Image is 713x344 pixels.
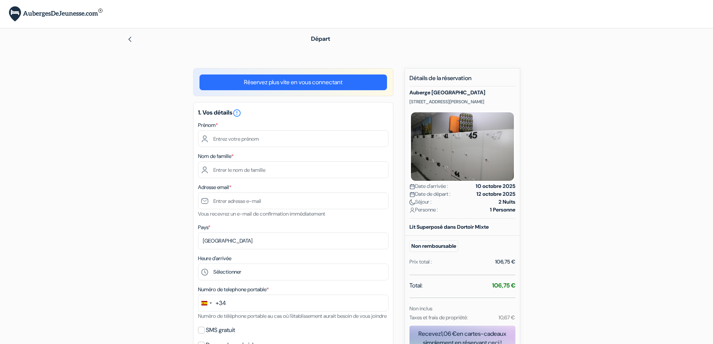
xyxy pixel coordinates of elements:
[409,223,489,230] b: Lit Superposé dans Dortoir Mixte
[409,190,451,198] span: Date de départ :
[409,89,515,96] h5: Auberge [GEOGRAPHIC_DATA]
[311,35,330,43] span: Départ
[198,121,218,129] label: Prénom
[9,6,103,22] img: AubergesDeJeunesse.com
[198,210,325,217] small: Vous recevrez un e-mail de confirmation immédiatement
[409,192,415,197] img: calendar.svg
[198,313,387,319] small: Numéro de téléphone portable au cas où l'établissement aurait besoin de vous joindre
[499,314,515,321] small: 10,67 €
[499,198,515,206] strong: 2 Nuits
[409,305,432,312] small: Non inclus
[409,206,438,214] span: Personne :
[127,36,133,42] img: left_arrow.svg
[476,190,515,198] strong: 12 octobre 2025
[409,198,432,206] span: Séjour :
[409,182,448,190] span: Date d'arrivée :
[198,286,269,293] label: Numéro de telephone portable
[198,192,389,209] input: Entrer adresse e-mail
[409,314,468,321] small: Taxes et frais de propriété:
[198,109,389,118] h5: 1. Vos détails
[199,74,387,90] a: Réservez plus vite en vous connectant
[409,99,515,105] p: [STREET_ADDRESS][PERSON_NAME]
[198,130,389,147] input: Entrez votre prénom
[198,295,226,311] button: Change country, selected Spain (+34)
[495,258,515,266] div: 106,75 €
[232,109,241,116] a: error_outline
[198,161,389,178] input: Entrer le nom de famille
[409,281,423,290] span: Total:
[492,281,515,289] strong: 106,75 €
[409,184,415,189] img: calendar.svg
[216,299,226,308] div: +34
[441,330,457,338] span: 1,06 €
[409,258,432,266] div: Prix total :
[198,223,210,231] label: Pays
[198,152,234,160] label: Nom de famille
[476,182,515,190] strong: 10 octobre 2025
[409,240,458,252] small: Non remboursable
[232,109,241,118] i: error_outline
[198,183,231,191] label: Adresse email
[409,200,415,205] img: moon.svg
[490,206,515,214] strong: 1 Personne
[409,207,415,213] img: user_icon.svg
[206,325,235,335] label: SMS gratuit
[198,255,231,262] label: Heure d'arrivée
[409,74,515,86] h5: Détails de la réservation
